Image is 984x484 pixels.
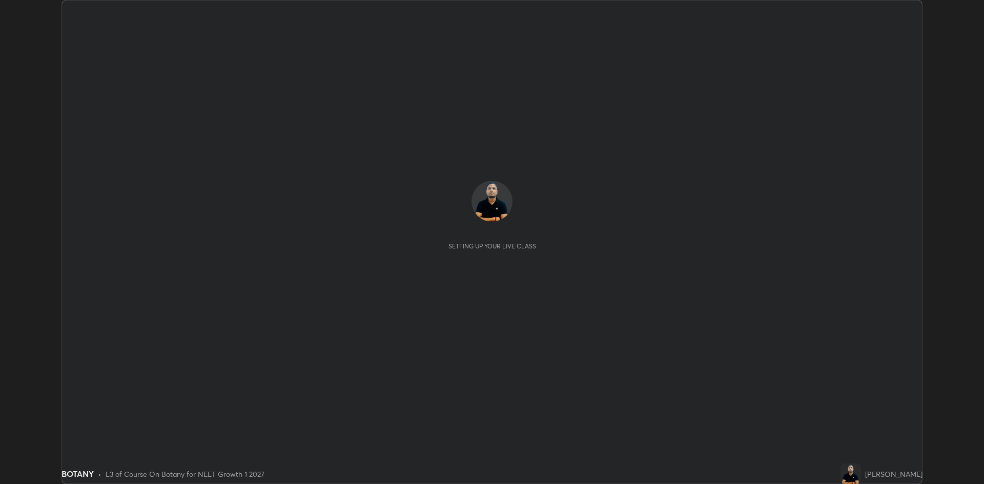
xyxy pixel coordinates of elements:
img: 41794af412da4fcda66d374e36b8e025.png [840,464,861,484]
div: Setting up your live class [448,242,536,250]
div: • [98,469,101,479]
img: 41794af412da4fcda66d374e36b8e025.png [471,181,512,222]
div: [PERSON_NAME] [865,469,922,479]
div: L3 of Course On Botany for NEET Growth 1 2027 [106,469,264,479]
div: BOTANY [61,468,94,480]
